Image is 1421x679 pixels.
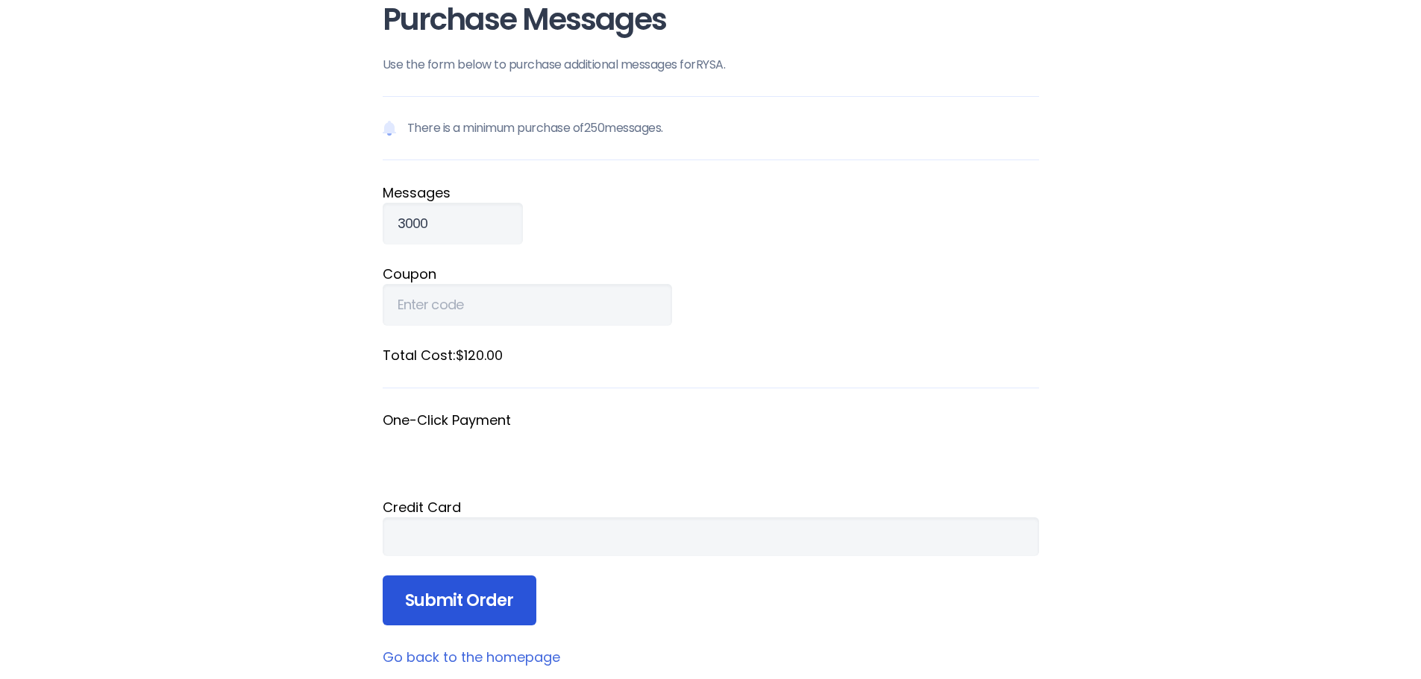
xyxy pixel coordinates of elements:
[383,3,1039,37] h1: Purchase Messages
[383,284,672,326] input: Enter code
[383,430,1039,478] iframe: Secure payment button frame
[383,96,1039,160] p: There is a minimum purchase of 250 messages.
[383,203,523,244] input: Qty
[383,411,1039,478] fieldset: One-Click Payment
[383,183,1039,203] label: Message s
[383,575,536,626] input: Submit Order
[383,648,560,666] a: Go back to the homepage
[383,497,1039,517] div: Credit Card
[383,345,1039,365] label: Total Cost: $120.00
[383,264,1039,284] label: Coupon
[383,119,396,137] img: Notification icon
[383,56,1039,74] p: Use the form below to purchase additional messages for RYSA .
